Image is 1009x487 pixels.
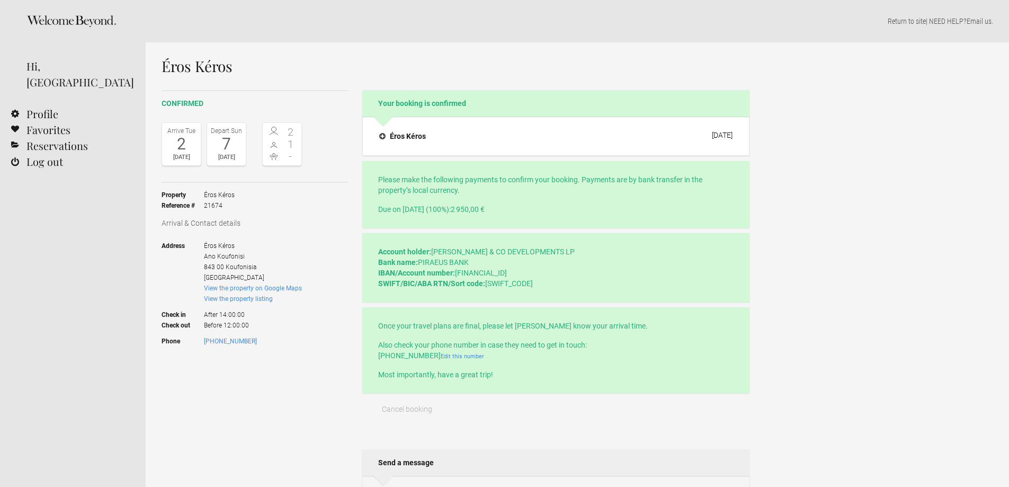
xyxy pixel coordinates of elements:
[162,336,204,347] strong: Phone
[26,58,130,90] div: Hi, [GEOGRAPHIC_DATA]
[226,263,256,271] span: Koufonisia
[204,338,257,345] a: [PHONE_NUMBER]
[382,405,432,413] span: Cancel booking
[162,218,348,228] h3: Arrival & Contact details
[165,126,198,136] div: Arrive Tue
[165,152,198,163] div: [DATE]
[204,285,302,292] a: View the property on Google Maps
[362,90,749,117] h2: Your booking is confirmed
[204,190,235,200] span: Éros Kéros
[362,399,452,420] button: Cancel booking
[204,274,264,281] span: [GEOGRAPHIC_DATA]
[162,304,204,320] strong: Check in
[162,190,204,200] strong: Property
[378,279,485,288] strong: SWIFT/BIC/ABA RTN/Sort code:
[204,200,235,211] span: 21674
[165,136,198,152] div: 2
[162,320,204,331] strong: Check out
[362,449,749,476] h2: Send a message
[210,126,243,136] div: Depart Sun
[204,304,302,320] span: After 14:00:00
[162,200,204,211] strong: Reference #
[210,136,243,152] div: 7
[888,17,926,25] a: Return to site
[378,174,734,196] p: Please make the following payments to confirm your booking. Payments are by bank transfer in the ...
[378,321,734,331] p: Once your travel plans are final, please let [PERSON_NAME] know your arrival time.
[378,340,734,361] p: Also check your phone number in case they need to get in touch: [PHONE_NUMBER]
[379,131,426,141] h4: Éros Kéros
[378,269,455,277] strong: IBAN/Account number:
[371,125,741,147] button: Éros Kéros [DATE]
[210,152,243,163] div: [DATE]
[162,98,348,109] h2: confirmed
[378,204,734,215] p: Due on [DATE] (100%):
[378,246,734,289] p: [PERSON_NAME] & CO DEVELOPMENTS LP PIRAEUS BANK [FINANCIAL_ID] [SWIFT_CODE]
[162,241,204,283] strong: Address
[162,16,993,26] p: | NEED HELP? .
[441,353,484,360] a: Edit this number
[378,247,431,256] strong: Account holder:
[204,253,245,260] span: Ano Koufonisi
[712,131,733,139] div: [DATE]
[282,151,299,162] span: -
[378,369,734,380] p: Most importantly, have a great trip!
[451,205,485,214] flynt-currency: 2 950,00 €
[204,320,302,331] span: Before 12:00:00
[204,263,224,271] span: 843 00
[378,258,418,267] strong: Bank name:
[204,295,273,303] a: View the property listing
[204,242,235,250] span: Éros Kéros
[282,127,299,137] span: 2
[967,17,992,25] a: Email us
[282,139,299,149] span: 1
[162,58,749,74] h1: Éros Kéros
